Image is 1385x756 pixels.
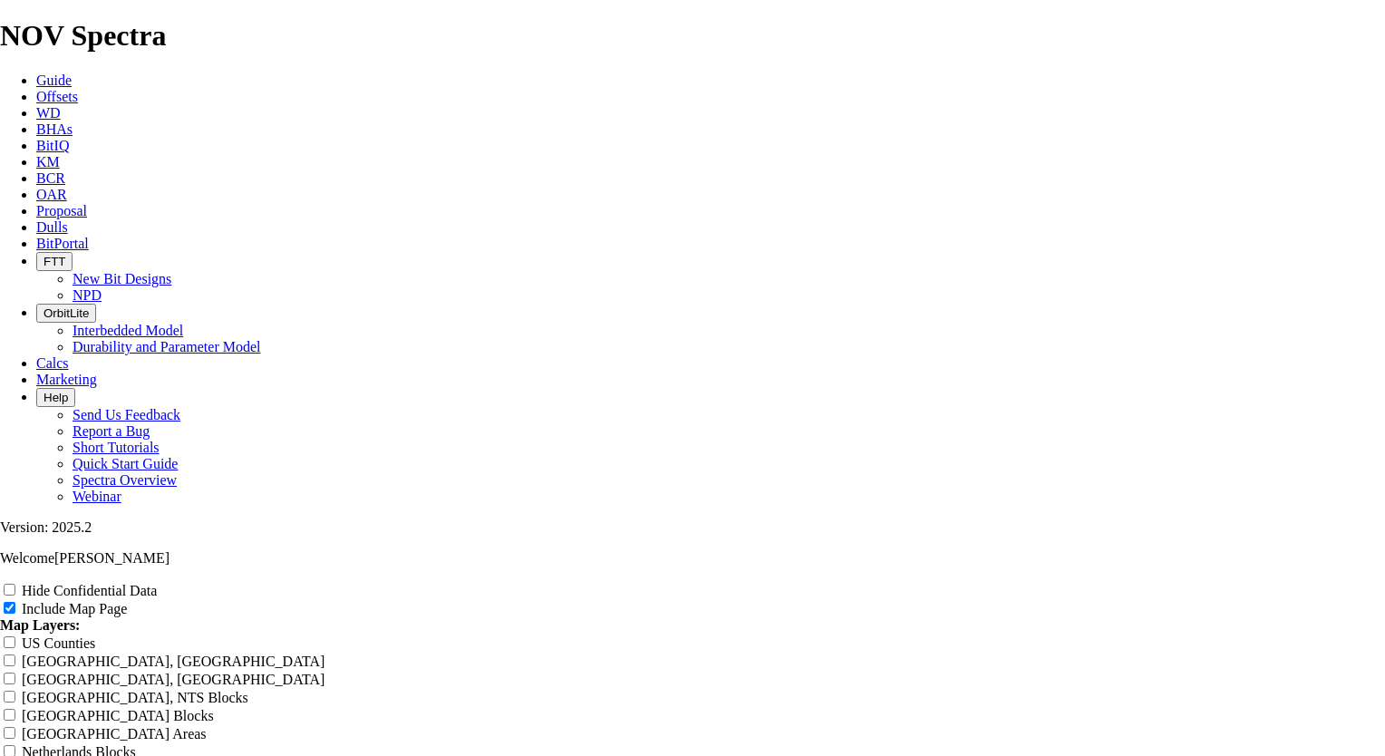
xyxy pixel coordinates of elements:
[36,73,72,88] a: Guide
[22,708,214,723] label: [GEOGRAPHIC_DATA] Blocks
[22,601,127,616] label: Include Map Page
[54,550,169,566] span: [PERSON_NAME]
[36,89,78,104] a: Offsets
[36,219,68,235] a: Dulls
[73,489,121,504] a: Webinar
[36,154,60,170] a: KM
[73,423,150,439] a: Report a Bug
[36,121,73,137] a: BHAs
[22,654,324,669] label: [GEOGRAPHIC_DATA], [GEOGRAPHIC_DATA]
[36,304,96,323] button: OrbitLite
[73,323,183,338] a: Interbedded Model
[73,407,180,422] a: Send Us Feedback
[36,236,89,251] a: BitPortal
[73,456,178,471] a: Quick Start Guide
[22,726,207,741] label: [GEOGRAPHIC_DATA] Areas
[73,287,102,303] a: NPD
[22,690,248,705] label: [GEOGRAPHIC_DATA], NTS Blocks
[22,672,324,687] label: [GEOGRAPHIC_DATA], [GEOGRAPHIC_DATA]
[36,105,61,121] a: WD
[22,583,157,598] label: Hide Confidential Data
[73,339,261,354] a: Durability and Parameter Model
[36,355,69,371] a: Calcs
[73,472,177,488] a: Spectra Overview
[73,440,160,455] a: Short Tutorials
[44,255,65,268] span: FTT
[36,388,75,407] button: Help
[22,635,95,651] label: US Counties
[36,252,73,271] button: FTT
[36,187,67,202] a: OAR
[44,391,68,404] span: Help
[36,203,87,218] a: Proposal
[44,306,89,320] span: OrbitLite
[73,271,171,286] a: New Bit Designs
[36,138,69,153] a: BitIQ
[36,170,65,186] a: BCR
[36,372,97,387] a: Marketing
